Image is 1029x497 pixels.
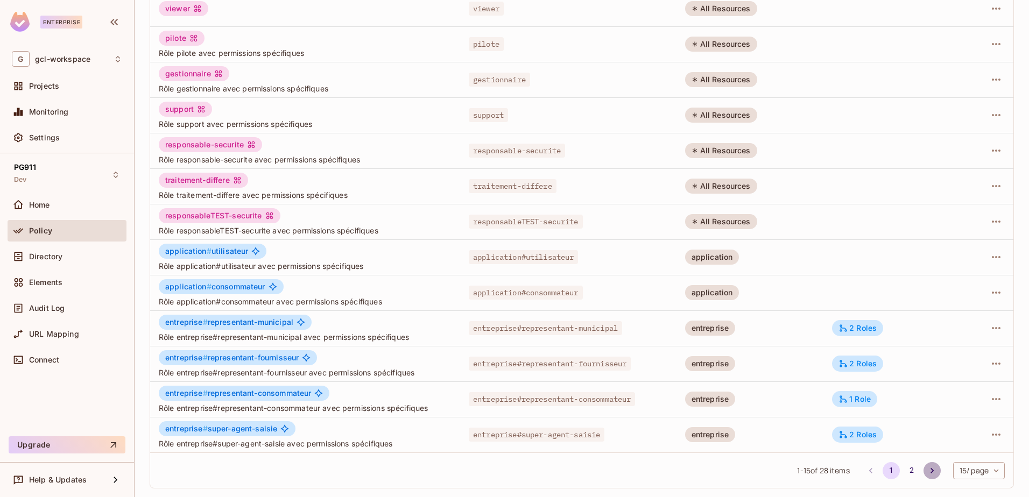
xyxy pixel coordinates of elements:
[685,214,757,229] div: All Resources
[207,246,212,255] span: #
[685,321,736,336] div: entreprise
[159,48,452,58] span: Rôle pilote avec permissions spécifiques
[159,403,452,413] span: Rôle entreprise#representant-consommateur avec permissions spécifiques
[29,201,50,209] span: Home
[165,247,248,255] span: utilisateur
[203,353,208,362] span: #
[165,246,212,255] span: application
[14,163,36,172] span: PG911
[469,286,583,300] span: application#consommateur
[469,37,504,51] span: pilote
[685,285,739,300] div: application
[159,208,280,223] div: responsableTEST-securite
[203,424,208,433] span: #
[159,190,452,200] span: Rôle traitement-differe avec permissions spécifiques
[29,226,52,235] span: Policy
[838,394,871,404] div: 1 Role
[861,462,942,479] nav: pagination navigation
[685,427,736,442] div: entreprise
[838,359,877,368] div: 2 Roles
[159,225,452,236] span: Rôle responsableTEST-securite avec permissions spécifiques
[165,353,299,362] span: representant-fournisseur
[685,108,757,123] div: All Resources
[159,66,229,81] div: gestionnaire
[29,108,69,116] span: Monitoring
[207,282,212,291] span: #
[685,72,757,87] div: All Resources
[159,438,452,449] span: Rôle entreprise#super-agent-saisie avec permissions spécifiques
[9,436,125,453] button: Upgrade
[203,317,208,326] span: #
[159,154,452,165] span: Rôle responsable-securite avec permissions spécifiques
[29,82,59,90] span: Projects
[29,475,87,484] span: Help & Updates
[165,424,277,433] span: super-agent-saisie
[29,278,62,287] span: Elements
[29,356,59,364] span: Connect
[165,388,208,397] span: entreprise
[159,367,452,378] span: Rôle entreprise#representant-fournisseur avec permissions spécifiques
[165,317,208,326] span: entreprise
[883,462,900,479] button: page 1
[159,137,262,152] div: responsable-securite
[159,83,452,94] span: Rôle gestionnaire avec permissions spécifiques
[40,16,82,29] div: Enterprise
[29,330,79,338] span: URL Mapping
[165,389,311,397] span: representant-consommateur
[165,353,208,362] span: entreprise
[469,215,583,229] span: responsableTEST-securite
[924,462,941,479] button: Go to next page
[469,428,604,442] span: entreprise#super-agent-saisie
[29,304,65,313] span: Audit Log
[35,55,90,63] span: Workspace: gcl-workspace
[159,173,248,188] div: traitement-differe
[838,430,877,439] div: 2 Roles
[685,356,736,371] div: entreprise
[838,323,877,333] div: 2 Roles
[469,2,504,16] span: viewer
[29,252,62,261] span: Directory
[685,392,736,407] div: entreprise
[685,250,739,265] div: application
[469,179,556,193] span: traitement-differe
[10,12,30,32] img: SReyMgAAAABJRU5ErkJggg==
[159,1,208,16] div: viewer
[165,318,293,326] span: representant-municipal
[685,179,757,194] div: All Resources
[685,143,757,158] div: All Resources
[469,73,530,87] span: gestionnaire
[159,119,452,129] span: Rôle support avec permissions spécifiques
[159,332,452,342] span: Rôle entreprise#representant-municipal avec permissions spécifiques
[159,31,205,46] div: pilote
[12,51,30,67] span: G
[685,37,757,52] div: All Resources
[159,296,452,307] span: Rôle application#consommateur avec permissions spécifiques
[469,108,508,122] span: support
[469,250,578,264] span: application#utilisateur
[953,462,1005,479] div: 15 / page
[14,175,26,184] span: Dev
[469,144,565,158] span: responsable-securite
[469,392,635,406] span: entreprise#representant-consommateur
[903,462,920,479] button: Go to page 2
[165,282,265,291] span: consommateur
[165,282,212,291] span: application
[685,1,757,16] div: All Resources
[159,102,212,117] div: support
[797,465,849,477] span: 1 - 15 of 28 items
[29,133,60,142] span: Settings
[165,424,208,433] span: entreprise
[469,321,622,335] span: entreprise#representant-municipal
[159,261,452,271] span: Rôle application#utilisateur avec permissions spécifiques
[203,388,208,397] span: #
[469,357,631,371] span: entreprise#representant-fournisseur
